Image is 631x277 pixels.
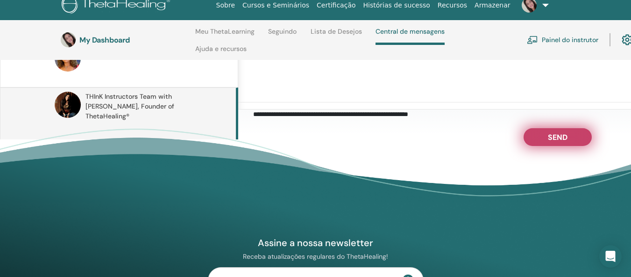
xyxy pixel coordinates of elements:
button: Send [524,128,592,146]
a: Painel do instrutor [527,30,598,51]
a: Central de mensagens [376,28,445,45]
p: Receba atualizações regulares do ThetaHealing! [208,252,424,261]
a: Meu ThetaLearning [195,28,255,43]
span: Send [548,132,567,139]
img: default.jpg [55,92,81,118]
div: Open Intercom Messenger [599,245,622,268]
a: Lista de Desejos [311,28,362,43]
a: Ajuda e recursos [195,45,247,60]
img: chalkboard-teacher.svg [527,36,538,44]
a: Seguindo [268,28,297,43]
img: default.jpg [61,33,76,48]
span: THInK Instructors Team with [PERSON_NAME], Founder of ThetaHealing® [85,92,218,121]
h3: My Dashboard [79,36,173,44]
h4: Assine a nossa newsletter [208,237,424,249]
